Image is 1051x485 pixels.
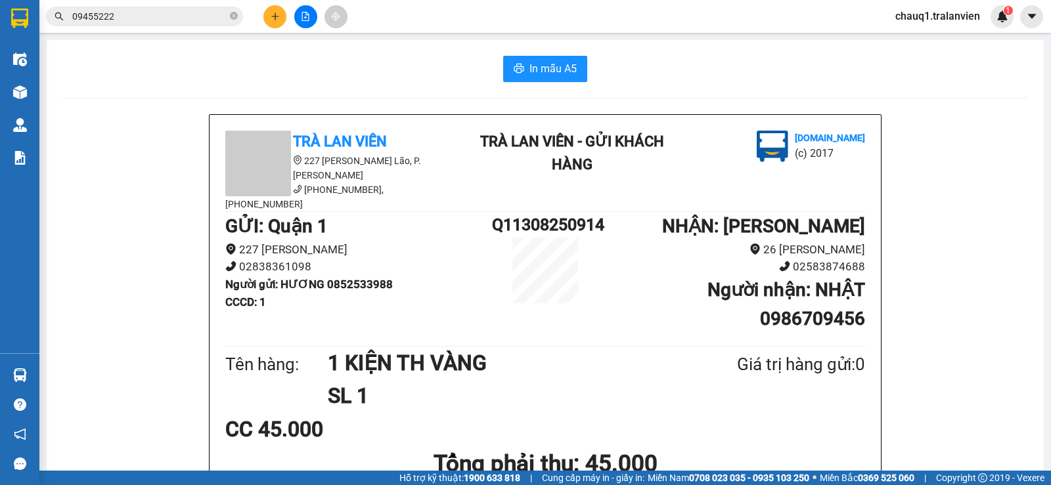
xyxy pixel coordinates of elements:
div: CC 45.000 [225,413,436,446]
b: Trà Lan Viên [293,133,387,150]
button: file-add [294,5,317,28]
span: search [55,12,64,21]
span: environment [293,156,302,165]
img: icon-new-feature [996,11,1008,22]
li: 227 [PERSON_NAME] [225,241,492,259]
button: caret-down [1020,5,1043,28]
span: caret-down [1026,11,1038,22]
b: GỬI : Quận 1 [225,215,328,237]
b: Người nhận : NHẬT 0986709456 [707,279,865,329]
sup: 1 [1004,6,1013,15]
span: chauq1.tralanvien [885,8,991,24]
span: Miền Bắc [820,471,914,485]
img: warehouse-icon [13,85,27,99]
span: Hỗ trợ kỹ thuật: [399,471,520,485]
span: copyright [978,473,987,482]
button: printerIn mẫu A5 [503,56,587,82]
span: close-circle [230,12,238,20]
img: warehouse-icon [13,368,27,382]
li: 26 [PERSON_NAME] [598,241,865,259]
div: Tên hàng: [225,351,328,378]
h1: Q11308250914 [492,212,598,238]
strong: 1900 633 818 [464,473,520,483]
span: environment [749,243,761,255]
span: | [924,471,926,485]
div: Giá trị hàng gửi: 0 [673,351,865,378]
li: (c) 2017 [795,145,865,161]
span: phone [293,184,302,194]
span: plus [271,12,280,21]
strong: 0369 525 060 [858,473,914,483]
span: file-add [301,12,310,21]
span: phone [779,261,790,272]
span: printer [514,63,524,75]
img: logo.jpg [757,131,788,162]
li: 227 [PERSON_NAME] Lão, P. [PERSON_NAME] [225,154,462,182]
span: question-circle [14,398,26,411]
img: warehouse-icon [13,53,27,66]
button: aim [324,5,347,28]
span: aim [331,12,340,21]
span: | [530,471,532,485]
b: CCCD : 1 [225,295,266,308]
span: ⚪️ [813,475,816,480]
span: message [14,457,26,470]
input: Tìm tên, số ĐT hoặc mã đơn [72,9,227,24]
img: solution-icon [13,151,27,165]
span: close-circle [230,11,238,23]
button: plus [263,5,286,28]
span: notification [14,428,26,440]
span: environment [225,243,236,255]
li: [PHONE_NUMBER], [PHONE_NUMBER] [225,182,462,211]
img: logo-vxr [11,9,28,28]
b: Trà Lan Viên - Gửi khách hàng [480,133,664,173]
b: NHẬN : [PERSON_NAME] [662,215,865,237]
li: 02583874688 [598,258,865,276]
span: 1 [1006,6,1010,15]
strong: 0708 023 035 - 0935 103 250 [689,473,809,483]
span: Miền Nam [648,471,809,485]
li: 02838361098 [225,258,492,276]
img: warehouse-icon [13,118,27,132]
span: phone [225,261,236,272]
span: In mẫu A5 [529,60,577,77]
span: Cung cấp máy in - giấy in: [542,471,644,485]
b: [DOMAIN_NAME] [795,133,865,143]
h1: 1 KIỆN TH VÀNG [328,347,673,379]
h1: Tổng phải thu: 45.000 [225,446,865,482]
b: Người gửi : HƯƠNG 0852533988 [225,278,393,291]
h1: SL 1 [328,379,673,412]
